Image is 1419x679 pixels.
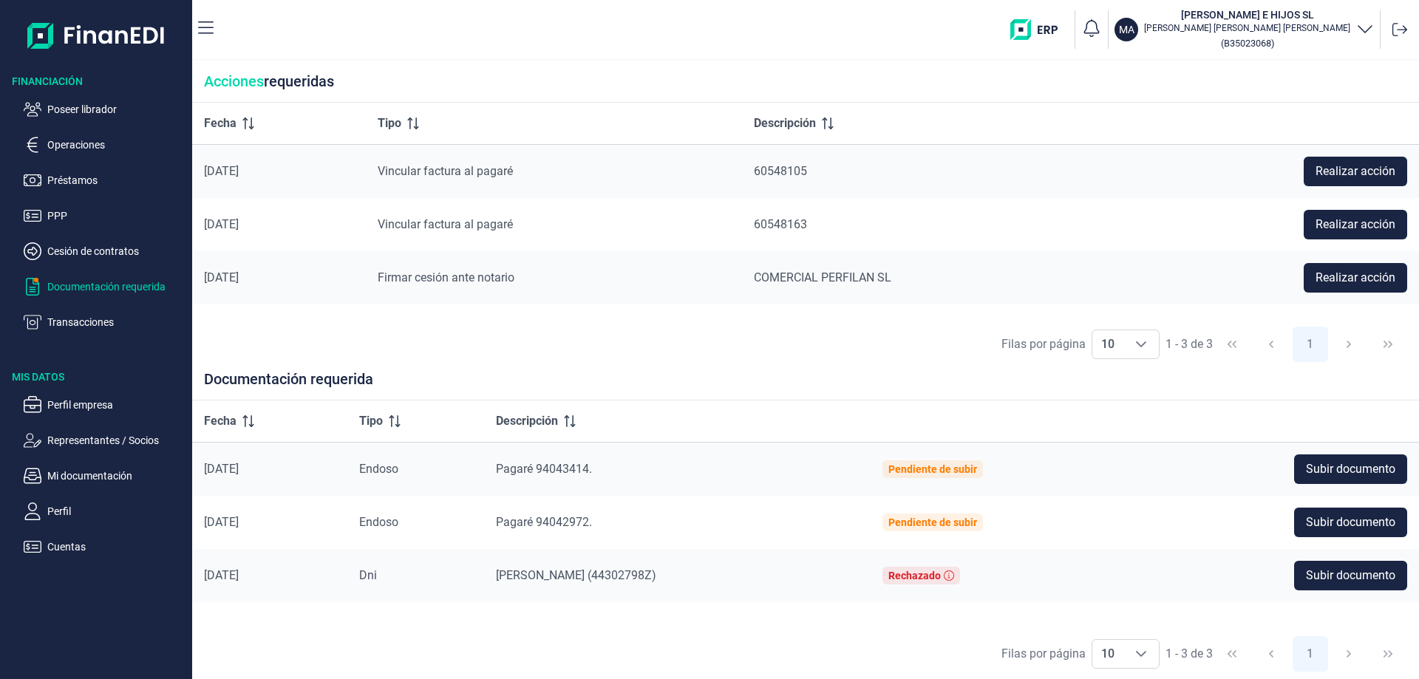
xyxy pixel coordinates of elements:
[47,396,186,414] p: Perfil empresa
[1119,22,1134,37] p: MA
[1123,640,1159,668] div: Choose
[1316,269,1395,287] span: Realizar acción
[47,242,186,260] p: Cesión de contratos
[1144,7,1350,22] h3: [PERSON_NAME] E HIJOS SL
[47,431,186,449] p: Representantes / Socios
[1253,636,1289,672] button: Previous Page
[24,467,186,485] button: Mi documentación
[47,502,186,520] p: Perfil
[204,462,336,477] div: [DATE]
[1092,640,1123,668] span: 10
[1306,460,1395,478] span: Subir documento
[47,136,186,154] p: Operaciones
[47,207,186,225] p: PPP
[1370,327,1406,362] button: Last Page
[754,164,807,178] span: 60548105
[888,570,941,581] div: Rechazado
[1294,561,1407,590] button: Subir documento
[24,313,186,331] button: Transacciones
[192,61,1419,103] div: requeridas
[1115,7,1374,52] button: MA[PERSON_NAME] E HIJOS SL[PERSON_NAME] [PERSON_NAME] [PERSON_NAME](B35023068)
[754,115,816,132] span: Descripción
[47,100,186,118] p: Poseer librador
[359,412,383,430] span: Tipo
[378,217,513,231] span: Vincular factura al pagaré
[1144,22,1350,34] p: [PERSON_NAME] [PERSON_NAME] [PERSON_NAME]
[24,207,186,225] button: PPP
[1316,163,1395,180] span: Realizar acción
[378,115,401,132] span: Tipo
[1001,645,1086,663] div: Filas por página
[24,171,186,189] button: Préstamos
[1304,157,1407,186] button: Realizar acción
[204,72,264,90] span: Acciones
[204,515,336,530] div: [DATE]
[24,538,186,556] button: Cuentas
[1253,327,1289,362] button: Previous Page
[1221,38,1274,49] small: Copiar cif
[27,12,166,59] img: Logo de aplicación
[359,515,398,529] span: Endoso
[204,115,236,132] span: Fecha
[1293,327,1328,362] button: Page 1
[204,568,336,583] div: [DATE]
[1166,648,1213,660] span: 1 - 3 de 3
[204,270,354,285] div: [DATE]
[192,370,1419,400] div: Documentación requerida
[359,568,377,582] span: Dni
[1331,636,1367,672] button: Next Page
[1316,216,1395,233] span: Realizar acción
[1123,330,1159,358] div: Choose
[1294,508,1407,537] button: Subir documento
[204,217,354,232] div: [DATE]
[378,164,513,178] span: Vincular factura al pagaré
[359,462,398,476] span: Endoso
[1331,327,1367,362] button: Next Page
[496,412,558,430] span: Descripción
[1092,330,1123,358] span: 10
[378,270,514,284] span: Firmar cesión ante notario
[496,568,656,582] span: [PERSON_NAME] (44302798Z)
[24,242,186,260] button: Cesión de contratos
[1001,335,1086,353] div: Filas por página
[204,164,354,179] div: [DATE]
[24,396,186,414] button: Perfil empresa
[24,278,186,296] button: Documentación requerida
[754,270,891,284] span: COMERCIAL PERFILAN SL
[47,467,186,485] p: Mi documentación
[1306,513,1395,531] span: Subir documento
[1293,636,1328,672] button: Page 1
[204,412,236,430] span: Fecha
[1294,454,1407,484] button: Subir documento
[1010,19,1069,40] img: erp
[47,538,186,556] p: Cuentas
[24,502,186,520] button: Perfil
[888,516,977,528] div: Pendiente de subir
[24,100,186,118] button: Poseer librador
[47,171,186,189] p: Préstamos
[1166,338,1213,350] span: 1 - 3 de 3
[1214,636,1250,672] button: First Page
[47,278,186,296] p: Documentación requerida
[1214,327,1250,362] button: First Page
[1304,210,1407,239] button: Realizar acción
[1306,567,1395,584] span: Subir documento
[496,462,592,476] span: Pagaré 94043414.
[47,313,186,331] p: Transacciones
[1370,636,1406,672] button: Last Page
[888,463,977,475] div: Pendiente de subir
[24,431,186,449] button: Representantes / Socios
[24,136,186,154] button: Operaciones
[1304,263,1407,293] button: Realizar acción
[754,217,807,231] span: 60548163
[496,515,592,529] span: Pagaré 94042972.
